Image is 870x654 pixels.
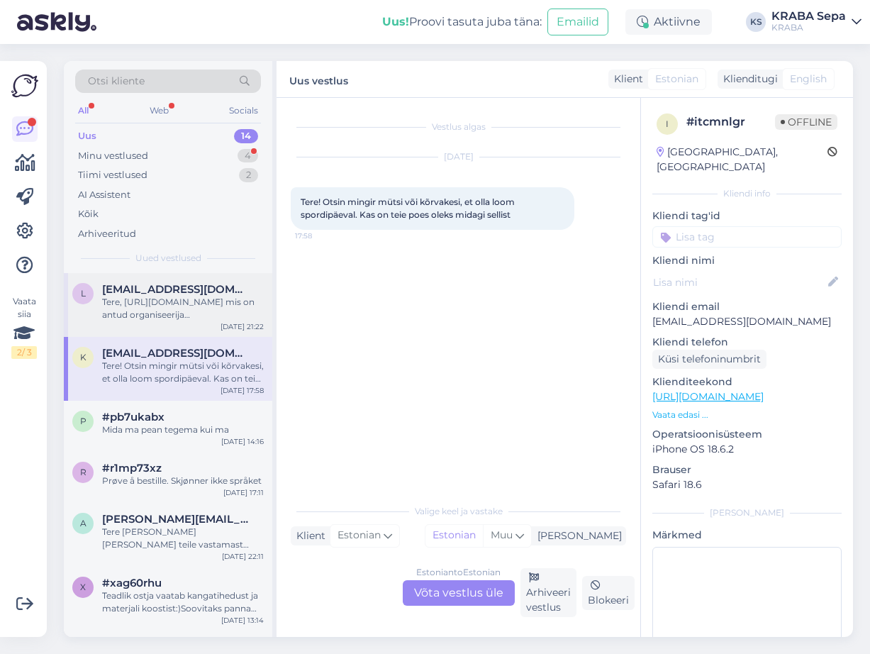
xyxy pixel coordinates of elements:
div: Arhiveeritud [78,227,136,241]
div: 2 [239,168,258,182]
div: [DATE] 14:16 [221,436,264,447]
div: Klienditugi [718,72,778,87]
div: KRABA Sepa [771,11,846,22]
div: Tiimi vestlused [78,168,147,182]
span: x [80,582,86,592]
div: Vaata siia [11,295,37,359]
p: Klienditeekond [652,375,842,389]
div: Proovi tasuta juba täna: [382,13,542,31]
div: Arhiveeri vestlus [520,568,576,617]
p: [EMAIL_ADDRESS][DOMAIN_NAME] [652,314,842,329]
input: Lisa tag [652,226,842,248]
div: Klient [291,528,325,543]
span: #pb7ukabx [102,411,164,423]
p: Brauser [652,462,842,477]
input: Lisa nimi [653,275,825,290]
div: Valige keel ja vastake [291,505,626,518]
div: # itcmnlgr [686,113,775,131]
div: Kliendi info [652,187,842,200]
span: Uued vestlused [135,252,201,265]
div: Estonian [425,525,483,546]
span: i [666,118,669,129]
div: Tere, [URL][DOMAIN_NAME] mis on antud organiseerija [PERSON_NAME]? [102,296,264,321]
p: Kliendi nimi [652,253,842,268]
p: Vaata edasi ... [652,409,842,421]
div: Prøve å bestille. Skjønner ikke språket [102,475,264,487]
span: English [790,72,827,87]
span: Tere! Otsin mingir mütsi või kõrvakesi, et olla loom spordipäeval. Kas on teie poes oleks midagi ... [301,196,517,220]
span: k [80,352,87,362]
span: Offline [775,114,837,130]
div: [DATE] 21:22 [221,321,264,332]
span: r [80,467,87,477]
div: [DATE] 13:14 [221,615,264,626]
span: Estonian [338,528,381,543]
div: [PERSON_NAME] [652,506,842,519]
p: Kliendi tag'id [652,209,842,223]
div: [DATE] [291,150,626,163]
div: Tere! Otsin mingir mütsi või kõrvakesi, et olla loom spordipäeval. Kas on teie poes oleks midagi ... [102,360,264,385]
div: [DATE] 22:11 [222,551,264,562]
div: Klient [608,72,643,87]
img: Askly Logo [11,72,38,99]
span: kivirahkmirtelmia@gmail.com [102,347,250,360]
div: Kõik [78,207,99,221]
p: Märkmed [652,528,842,543]
p: Safari 18.6 [652,477,842,492]
span: liisbetkukk@gmail.com [102,283,250,296]
div: Mida ma pean tegema kui ma [102,423,264,436]
span: p [80,416,87,426]
div: KS [746,12,766,32]
div: Tere [PERSON_NAME] [PERSON_NAME] teile vastamast [GEOGRAPHIC_DATA] sepa turu noored müüjannad ma ... [102,526,264,551]
div: [GEOGRAPHIC_DATA], [GEOGRAPHIC_DATA] [657,145,827,174]
a: [URL][DOMAIN_NAME] [652,390,764,403]
p: Kliendi email [652,299,842,314]
div: Blokeeri [582,576,635,610]
div: AI Assistent [78,188,130,202]
div: Estonian to Estonian [416,566,501,579]
div: Vestlus algas [291,121,626,133]
p: Operatsioonisüsteem [652,427,842,442]
a: KRABA SepaKRABA [771,11,861,33]
span: l [81,288,86,299]
label: Uus vestlus [289,70,348,89]
button: Emailid [547,9,608,35]
span: #r1mp73xz [102,462,162,475]
div: [DATE] 17:58 [221,385,264,396]
span: Otsi kliente [88,74,145,89]
span: a [80,518,87,528]
div: Teadlik ostja vaatab kangatihedust ja materjali koostist:)Soovitaks panna täpsemat infot kodulehe... [102,589,264,615]
span: #xag60rhu [102,577,162,589]
div: Uus [78,129,96,143]
div: Web [147,101,172,120]
b: Uus! [382,15,409,28]
div: Võta vestlus üle [403,580,515,606]
div: 14 [234,129,258,143]
div: All [75,101,91,120]
span: Estonian [655,72,698,87]
div: 4 [238,149,258,163]
div: Socials [226,101,261,120]
div: Minu vestlused [78,149,148,163]
span: 17:58 [295,231,348,241]
p: Kliendi telefon [652,335,842,350]
div: KRABA [771,22,846,33]
div: [DATE] 17:11 [223,487,264,498]
span: Muu [491,528,513,541]
div: Aktiivne [625,9,712,35]
span: allan.matt19@gmail.com [102,513,250,526]
div: 2 / 3 [11,346,37,359]
div: Küsi telefoninumbrit [652,350,766,369]
div: [PERSON_NAME] [532,528,622,543]
p: iPhone OS 18.6.2 [652,442,842,457]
